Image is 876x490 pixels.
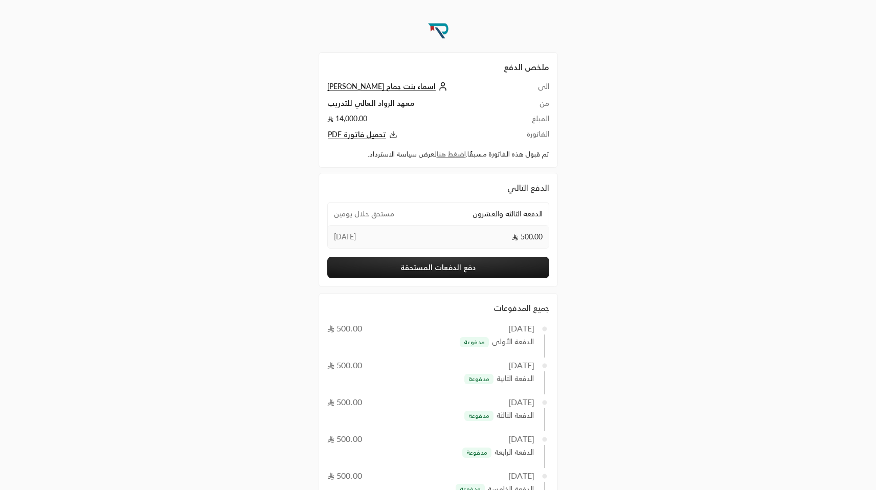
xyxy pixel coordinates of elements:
td: من [514,98,549,114]
span: الدفعة الرابعة [495,447,534,458]
a: اضغط هنا [437,150,466,158]
span: 500.00 [327,323,362,333]
a: اسماء بنت جماح [PERSON_NAME] [327,82,450,91]
span: الدفعة الأولى [492,337,534,347]
span: مدفوعة [468,375,489,383]
td: المبلغ [514,114,549,129]
span: مدفوعة [464,338,485,346]
h2: ملخص الدفع [327,61,549,73]
td: الى [514,81,549,98]
td: الفاتورة [514,129,549,141]
span: الدفعة الثالثة [497,410,534,421]
span: 500.00 [327,360,362,370]
div: [DATE] [508,470,534,482]
div: [DATE] [508,359,534,371]
span: 500.00 [327,471,362,480]
span: [DATE] [334,232,356,242]
span: 500.00 [512,232,543,242]
span: تحميل فاتورة PDF [328,130,386,139]
td: معهد الرواد العالي للتدريب [327,98,515,114]
div: الدفع التالي [327,182,549,194]
td: 14,000.00 [327,114,515,129]
button: دفع الدفعات المستحقة [327,257,549,278]
img: Company Logo [424,16,452,44]
span: 500.00 [327,397,362,407]
span: مدفوعة [466,449,487,457]
div: تم قبول هذه الفاتورة مسبقًا. لعرض سياسة الاسترداد. [327,149,549,160]
span: مستحق خلال يومين [334,209,394,219]
span: اسماء بنت جماح [PERSON_NAME] [327,82,436,91]
div: جميع المدفوعات [327,302,549,314]
span: مدفوعة [468,412,489,420]
div: [DATE] [508,322,534,335]
span: 500.00 [327,434,362,443]
button: تحميل فاتورة PDF [327,129,515,141]
div: [DATE] [508,433,534,445]
span: الدفعة الثانية [497,373,534,384]
div: [DATE] [508,396,534,408]
span: الدفعة الثالثة والعشرون [473,209,543,219]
